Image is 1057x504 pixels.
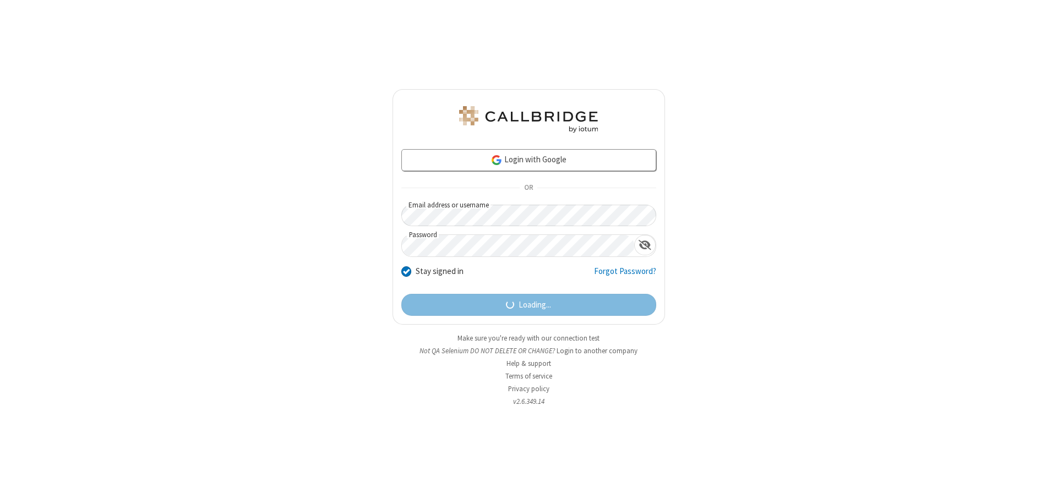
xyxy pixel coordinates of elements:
img: QA Selenium DO NOT DELETE OR CHANGE [457,106,600,133]
button: Loading... [401,294,656,316]
a: Make sure you're ready with our connection test [457,333,600,343]
input: Email address or username [401,205,656,226]
a: Help & support [506,359,551,368]
a: Login with Google [401,149,656,171]
a: Terms of service [505,371,552,381]
input: Password [402,235,634,256]
span: Loading... [519,299,551,311]
span: OR [520,180,537,196]
li: Not QA Selenium DO NOT DELETE OR CHANGE? [393,346,665,356]
a: Forgot Password? [594,265,656,286]
iframe: Chat [1029,475,1049,496]
a: Privacy policy [508,384,549,393]
li: v2.6.349.14 [393,396,665,407]
img: google-icon.png [491,154,503,166]
button: Login to another company [557,346,638,356]
label: Stay signed in [416,265,464,278]
div: Show password [634,235,656,255]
